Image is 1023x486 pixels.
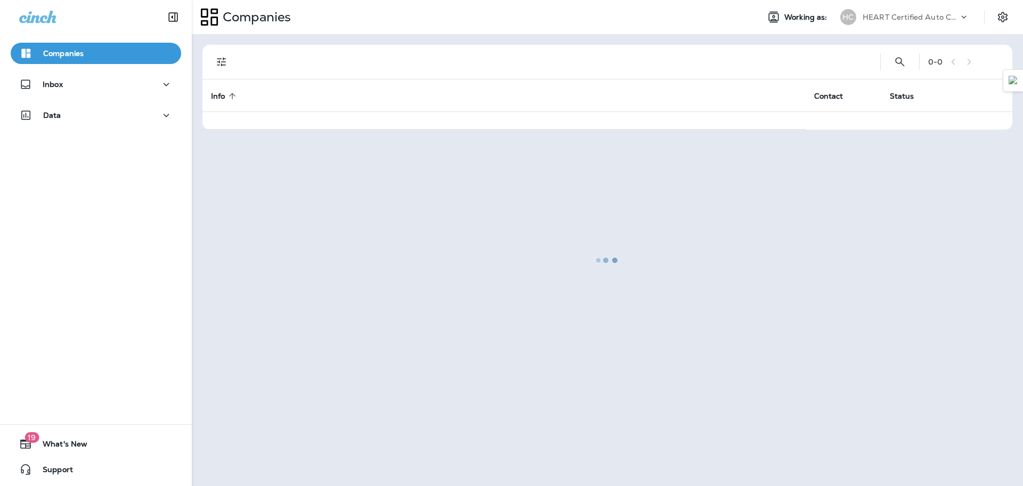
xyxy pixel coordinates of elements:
[11,74,181,95] button: Inbox
[863,13,959,21] p: HEART Certified Auto Care
[1009,76,1018,85] img: Detect Auto
[11,43,181,64] button: Companies
[43,49,84,58] p: Companies
[11,459,181,480] button: Support
[218,9,291,25] p: Companies
[158,6,188,28] button: Collapse Sidebar
[993,7,1012,27] button: Settings
[32,440,87,452] span: What's New
[11,105,181,126] button: Data
[32,465,73,478] span: Support
[43,111,61,119] p: Data
[11,433,181,455] button: 19What's New
[784,13,830,22] span: Working as:
[25,432,39,443] span: 19
[840,9,856,25] div: HC
[43,80,63,89] p: Inbox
